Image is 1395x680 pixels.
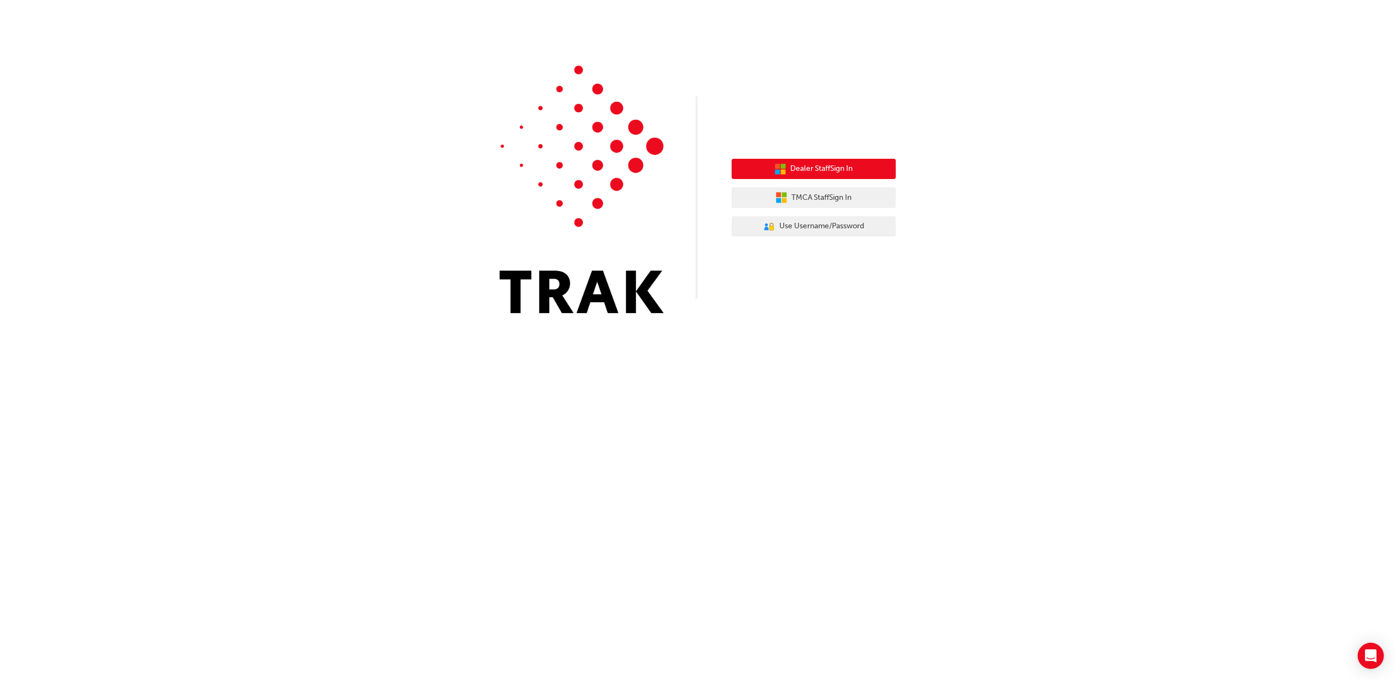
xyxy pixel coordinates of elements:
button: Use Username/Password [732,216,896,237]
button: TMCA StaffSign In [732,187,896,208]
span: TMCA Staff Sign In [792,192,852,204]
button: Dealer StaffSign In [732,159,896,180]
div: Open Intercom Messenger [1358,643,1384,669]
span: Dealer Staff Sign In [791,163,853,175]
img: Trak [500,66,664,313]
span: Use Username/Password [779,220,864,233]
